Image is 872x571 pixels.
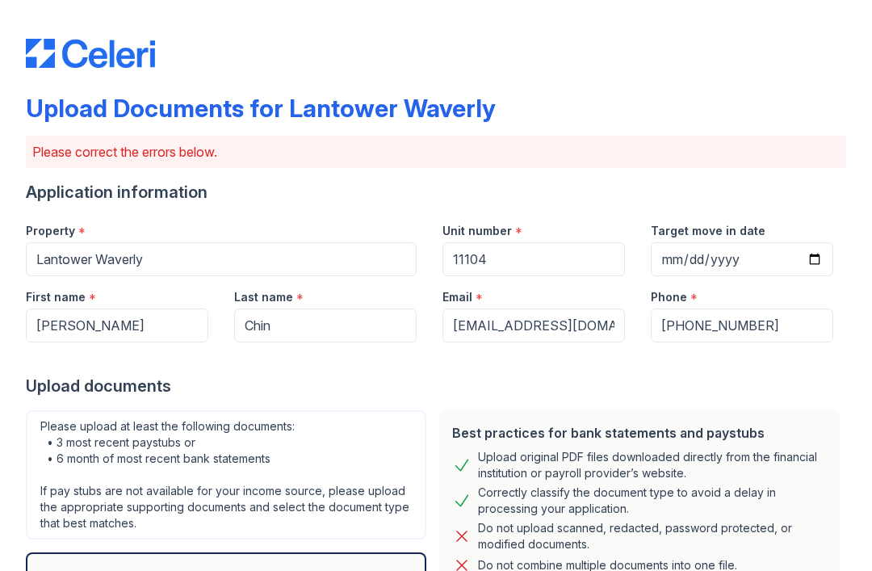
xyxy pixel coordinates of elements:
[478,449,827,481] div: Upload original PDF files downloaded directly from the financial institution or payroll provider’...
[32,142,840,162] p: Please correct the errors below.
[442,223,512,239] label: Unit number
[478,520,827,552] div: Do not upload scanned, redacted, password protected, or modified documents.
[26,223,75,239] label: Property
[26,94,496,123] div: Upload Documents for Lantower Waverly
[651,223,765,239] label: Target move in date
[651,289,687,305] label: Phone
[26,181,846,204] div: Application information
[478,485,827,517] div: Correctly classify the document type to avoid a delay in processing your application.
[234,289,293,305] label: Last name
[26,289,86,305] label: First name
[26,375,846,397] div: Upload documents
[452,423,827,443] div: Best practices for bank statements and paystubs
[26,39,155,68] img: CE_Logo_Blue-a8612792a0a2168367f1c8372b55b34899dd931a85d93a1a3d3e32e68fde9ad4.png
[26,410,426,540] div: Please upload at least the following documents: • 3 most recent paystubs or • 6 month of most rec...
[442,289,472,305] label: Email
